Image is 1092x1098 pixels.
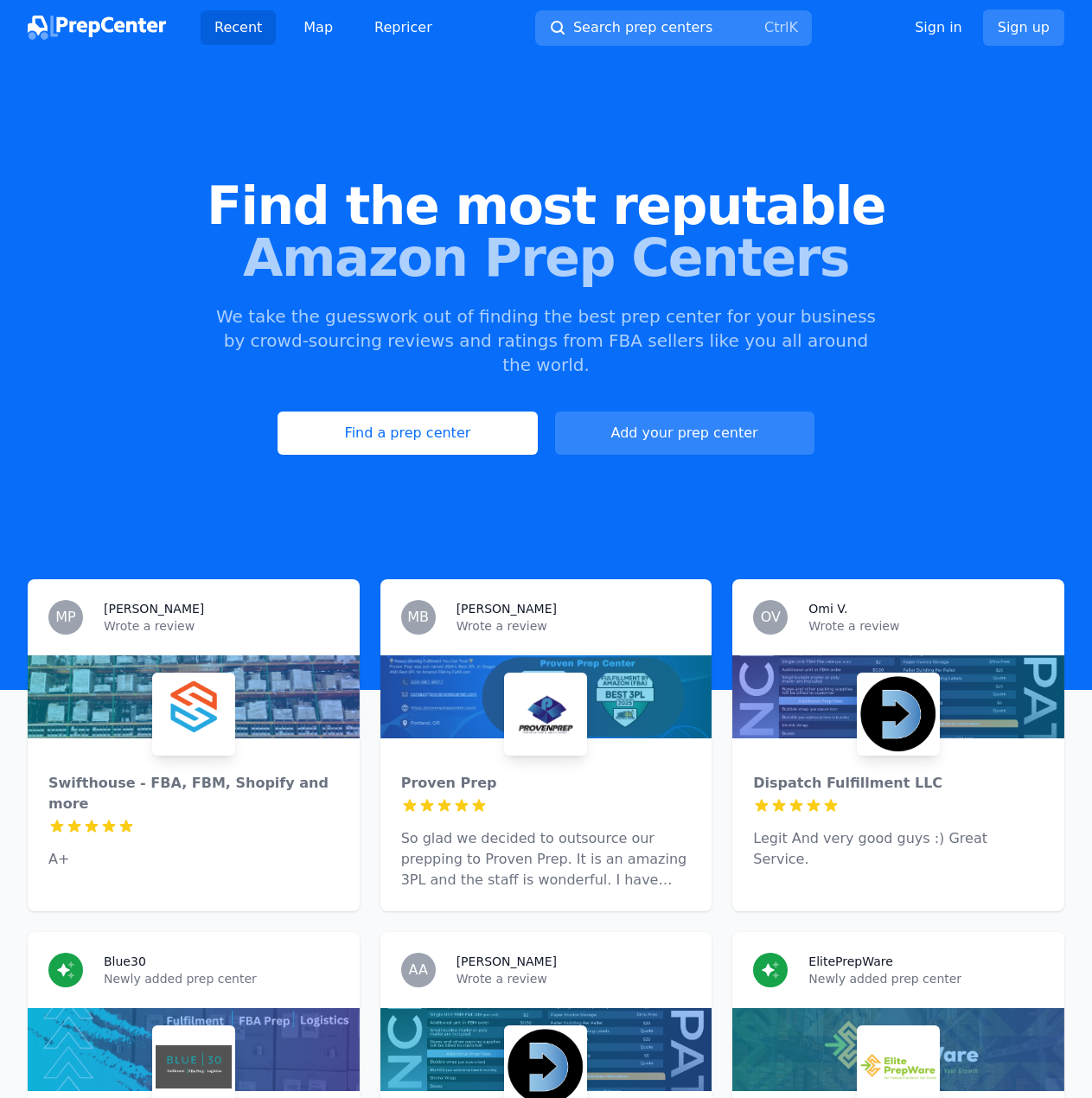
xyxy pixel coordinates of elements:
[457,600,557,617] h3: [PERSON_NAME]
[753,773,1044,794] div: Dispatch Fulfillment LLC
[457,617,692,635] p: Wrote a review
[104,617,339,635] p: Wrote a review
[361,10,446,45] a: Repricer
[214,304,878,377] p: We take the guesswork out of finding the best prep center for your business by crowd-sourcing rev...
[28,16,166,40] img: PrepCenter
[789,19,798,35] kbd: K
[290,10,347,45] a: Map
[156,676,232,752] img: Swifthouse - FBA, FBM, Shopify and more
[808,617,1044,635] p: Wrote a review
[457,953,557,970] h3: [PERSON_NAME]
[48,773,339,814] div: Swifthouse - FBA, FBM, Shopify and more
[535,10,812,46] button: Search prep centersCtrlK
[401,773,692,794] div: Proven Prep
[573,17,712,38] span: Search prep centers
[555,412,814,455] a: Add your prep center
[104,970,339,987] p: Newly added prep center
[808,953,892,970] h3: ElitePrepWare
[915,17,962,38] a: Sign in
[55,610,75,624] span: MP
[808,600,847,617] h3: Omi V.
[104,600,204,617] h3: [PERSON_NAME]
[401,828,692,891] p: So glad we decided to outsource our prepping to Proven Prep. It is an amazing 3PL and the staff i...
[28,579,360,911] a: MP[PERSON_NAME]Wrote a reviewSwifthouse - FBA, FBM, Shopify and moreSwifthouse - FBA, FBM, Shopif...
[732,579,1064,911] a: OVOmi V.Wrote a reviewDispatch Fulfillment LLCDispatch Fulfillment LLCLegit And very good guys :)...
[380,579,712,911] a: MB[PERSON_NAME]Wrote a reviewProven PrepProven PrepSo glad we decided to outsource our prepping t...
[408,963,427,977] span: AA
[407,610,429,624] span: MB
[201,10,276,45] a: Recent
[28,180,1064,232] span: Find the most reputable
[761,610,781,624] span: OV
[457,970,692,987] p: Wrote a review
[983,10,1064,46] a: Sign up
[28,232,1064,284] span: Amazon Prep Centers
[48,849,339,870] p: A+
[808,970,1044,987] p: Newly added prep center
[860,676,936,752] img: Dispatch Fulfillment LLC
[508,676,584,752] img: Proven Prep
[104,953,146,970] h3: Blue30
[278,412,537,455] a: Find a prep center
[764,19,789,35] kbd: Ctrl
[753,828,1044,870] p: Legit And very good guys :) Great Service.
